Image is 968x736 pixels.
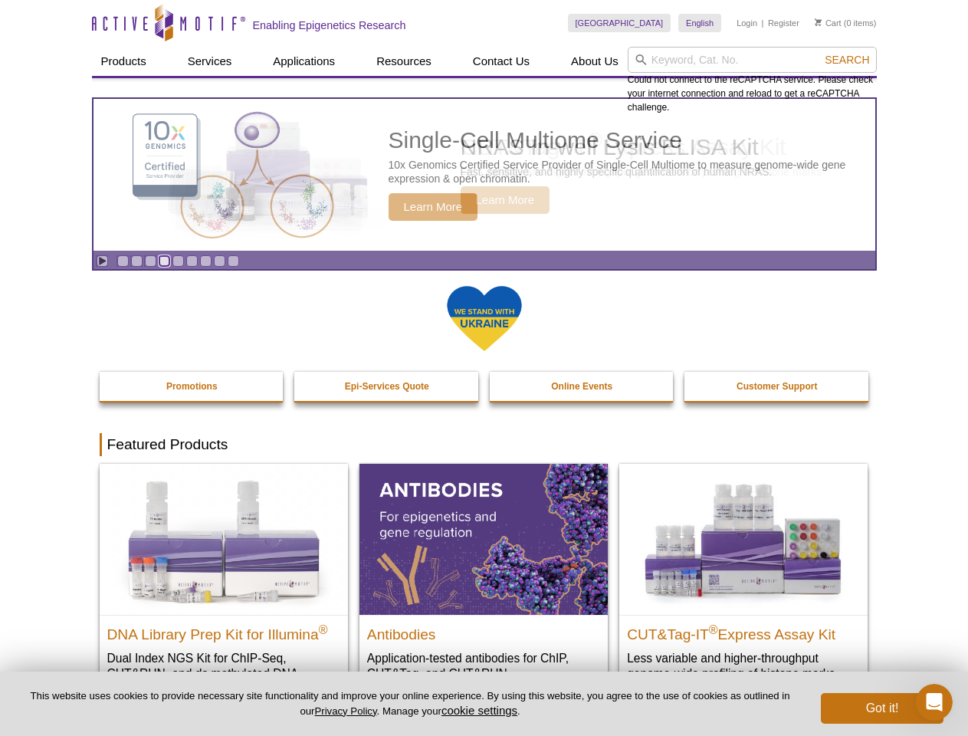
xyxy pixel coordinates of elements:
a: Contact Us [464,47,539,76]
strong: Online Events [551,381,612,392]
sup: ® [319,623,328,636]
a: Go to slide 6 [186,255,198,267]
p: Dual Index NGS Kit for ChIP-Seq, CUT&RUN, and ds methylated DNA assays. [107,650,340,697]
a: Go to slide 7 [200,255,212,267]
img: We Stand With Ukraine [446,284,523,353]
a: Go to slide 4 [159,255,170,267]
a: Products [92,47,156,76]
strong: Epi-Services Quote [345,381,429,392]
a: All Antibodies Antibodies Application-tested antibodies for ChIP, CUT&Tag, and CUT&RUN. [359,464,608,696]
a: Register [768,18,799,28]
a: Toggle autoplay [97,255,108,267]
a: Go to slide 8 [214,255,225,267]
img: All Antibodies [359,464,608,614]
a: Resources [367,47,441,76]
h2: Enabling Epigenetics Research [253,18,406,32]
a: DNA Library Prep Kit for Illumina DNA Library Prep Kit for Illumina® Dual Index NGS Kit for ChIP-... [100,464,348,711]
h2: Antibodies [367,619,600,642]
button: cookie settings [441,704,517,717]
p: Application-tested antibodies for ChIP, CUT&Tag, and CUT&RUN. [367,650,600,682]
strong: Customer Support [737,381,817,392]
a: CUT&Tag-IT® Express Assay Kit CUT&Tag-IT®Express Assay Kit Less variable and higher-throughput ge... [619,464,868,696]
img: Your Cart [815,18,822,26]
p: This website uses cookies to provide necessary site functionality and improve your online experie... [25,689,796,718]
a: Go to slide 9 [228,255,239,267]
a: About Us [562,47,628,76]
h2: Featured Products [100,433,869,456]
a: Epi-Services Quote [294,372,480,401]
li: | [762,14,764,32]
button: Got it! [821,693,943,724]
img: DNA Library Prep Kit for Illumina [100,464,348,614]
a: Go to slide 5 [172,255,184,267]
a: Services [179,47,241,76]
h2: CUT&Tag-IT Express Assay Kit [627,619,860,642]
span: Search [825,54,869,66]
a: Promotions [100,372,285,401]
input: Keyword, Cat. No. [628,47,877,73]
img: CUT&Tag-IT® Express Assay Kit [619,464,868,614]
a: Online Events [490,372,675,401]
sup: ® [709,623,718,636]
a: Customer Support [684,372,870,401]
a: Cart [815,18,842,28]
a: Applications [264,47,344,76]
a: Login [737,18,757,28]
li: (0 items) [815,14,877,32]
div: Could not connect to the reCAPTCHA service. Please check your internet connection and reload to g... [628,47,877,114]
iframe: Intercom live chat [916,684,953,721]
a: [GEOGRAPHIC_DATA] [568,14,671,32]
a: Go to slide 3 [145,255,156,267]
a: Go to slide 1 [117,255,129,267]
strong: Promotions [166,381,218,392]
a: Go to slide 2 [131,255,143,267]
h2: DNA Library Prep Kit for Illumina [107,619,340,642]
a: English [678,14,721,32]
a: Privacy Policy [314,705,376,717]
button: Search [820,53,874,67]
p: Less variable and higher-throughput genome-wide profiling of histone marks​. [627,650,860,682]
